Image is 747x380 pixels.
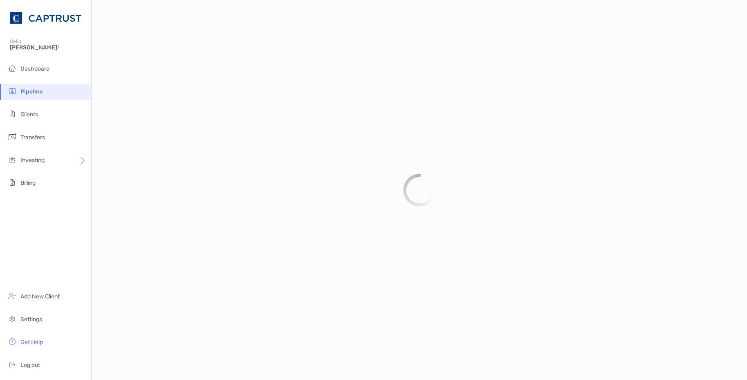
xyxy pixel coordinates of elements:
[7,155,17,164] img: investing icon
[20,157,45,164] span: Investing
[7,178,17,187] img: billing icon
[20,134,45,141] span: Transfers
[7,63,17,73] img: dashboard icon
[20,339,43,346] span: Get Help
[20,180,36,187] span: Billing
[7,360,17,369] img: logout icon
[20,293,60,300] span: Add New Client
[20,362,40,369] span: Log out
[20,88,43,95] span: Pipeline
[10,44,86,51] span: [PERSON_NAME]!
[20,111,38,118] span: Clients
[7,291,17,301] img: add_new_client icon
[7,86,17,96] img: pipeline icon
[7,109,17,119] img: clients icon
[20,316,42,323] span: Settings
[7,337,17,347] img: get-help icon
[20,65,49,72] span: Dashboard
[7,314,17,324] img: settings icon
[7,132,17,142] img: transfers icon
[10,3,81,33] img: CAPTRUST Logo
